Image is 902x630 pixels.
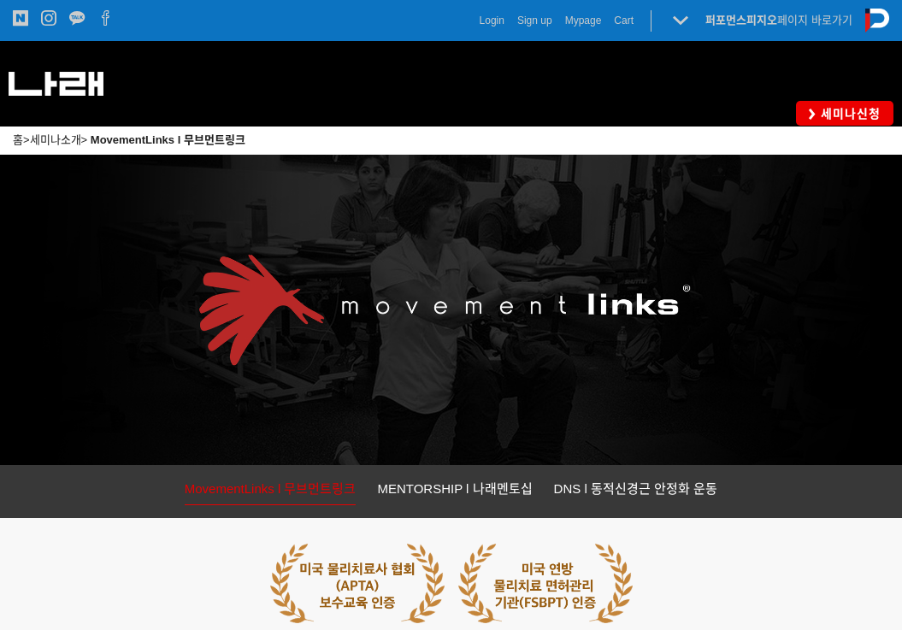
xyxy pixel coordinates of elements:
[705,14,777,26] strong: 퍼포먼스피지오
[796,101,893,126] a: 세미나신청
[270,544,633,623] img: 5cb643d1b3402.png
[91,133,245,146] a: MovementLinks l 무브먼트링크
[705,14,852,26] a: 퍼포먼스피지오페이지 바로가기
[480,12,504,29] a: Login
[185,481,357,496] span: MovementLinks l 무브먼트링크
[517,12,552,29] a: Sign up
[13,133,23,146] a: 홈
[377,481,532,496] span: MENTORSHIP l 나래멘토십
[13,131,889,150] p: > >
[30,133,81,146] a: 세미나소개
[816,105,881,122] span: 세미나신청
[185,478,357,505] a: MovementLinks l 무브먼트링크
[614,12,634,29] a: Cart
[565,12,602,29] a: Mypage
[554,478,718,504] a: DNS l 동적신경근 안정화 운동
[554,481,718,496] span: DNS l 동적신경근 안정화 운동
[377,478,532,504] a: MENTORSHIP l 나래멘토십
